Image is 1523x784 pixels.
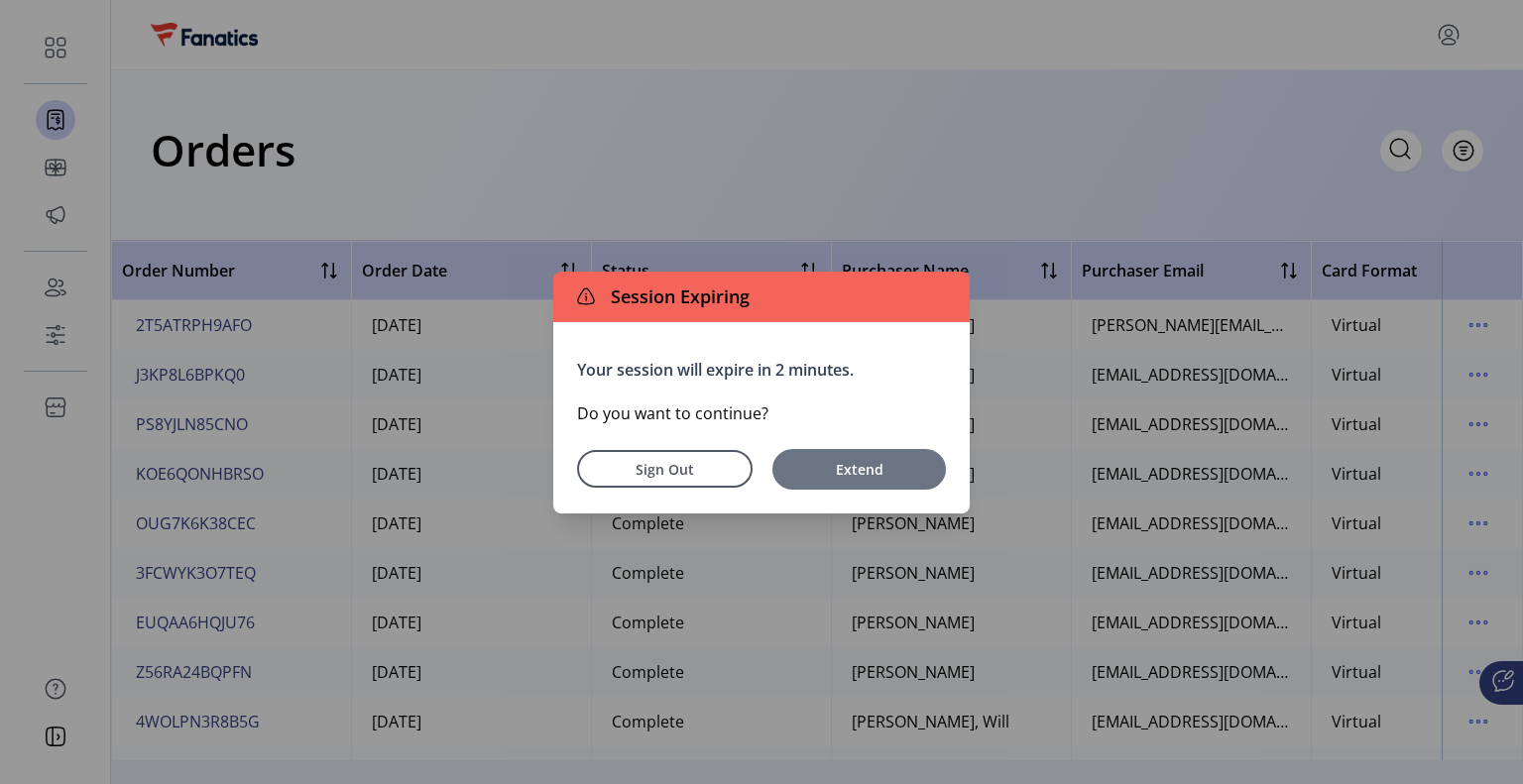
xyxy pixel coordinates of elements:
[577,450,753,488] button: Sign Out
[772,449,946,490] button: Extend
[577,358,946,382] p: Your session will expire in 2 minutes.
[603,283,750,310] span: Session Expiring
[577,401,946,425] p: Do you want to continue?
[603,459,727,480] span: Sign Out
[782,459,936,480] span: Extend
